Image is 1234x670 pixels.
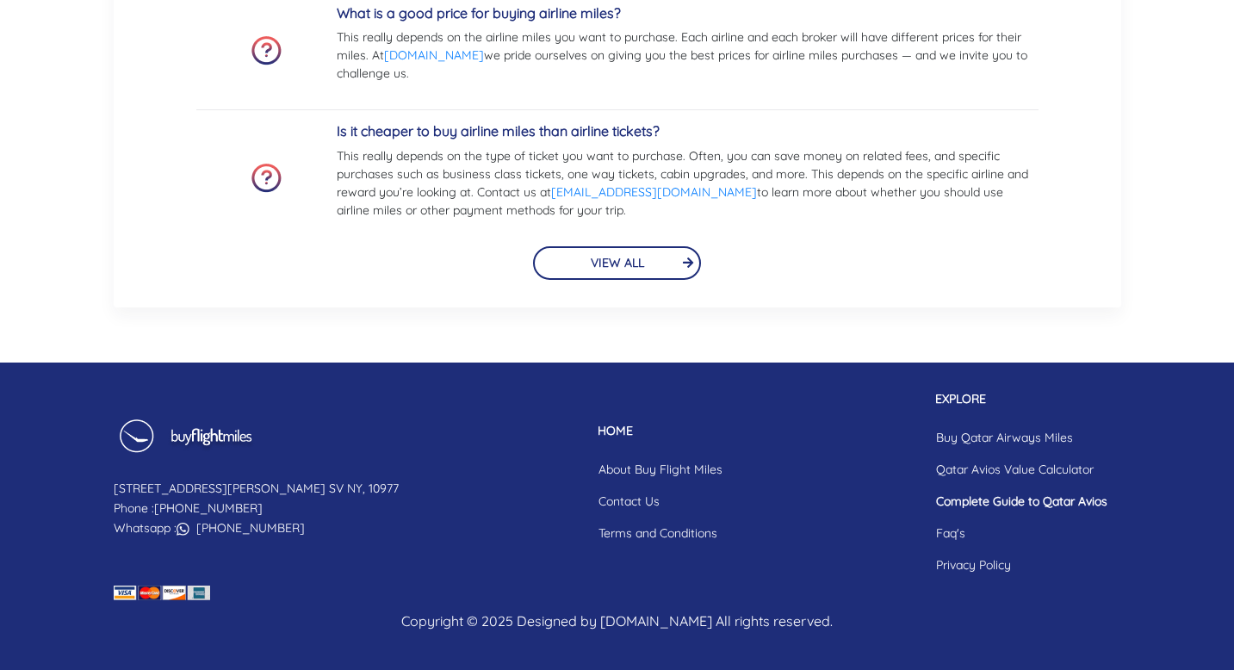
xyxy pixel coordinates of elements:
[337,123,1039,140] h5: Is it cheaper to buy airline miles than airline tickets?
[337,147,1039,220] p: This really depends on the type of ticket you want to purchase. Often, you can save money on rela...
[585,518,736,549] a: Terms and Conditions
[114,419,256,465] img: Buy Flight Miles Footer Logo
[177,523,189,536] img: whatsapp icon
[551,184,757,200] a: [EMAIL_ADDRESS][DOMAIN_NAME]
[196,520,305,536] a: [PHONE_NUMBER]
[251,164,282,193] img: faq-icon.png
[922,486,1121,518] a: Complete Guide to Qatar Avios
[251,36,282,65] img: faq-icon.png
[154,500,263,516] a: [PHONE_NUMBER]
[337,28,1039,83] p: This really depends on the airline miles you want to purchase. Each airline and each broker will ...
[922,518,1121,549] a: Faq's
[114,479,399,538] p: [STREET_ADDRESS][PERSON_NAME] SV NY, 10977 Phone : Whatsapp :
[337,5,1039,22] h5: What is a good price for buying airline miles?
[533,253,702,270] a: VIEW ALL
[384,47,484,63] a: [DOMAIN_NAME]
[585,454,736,486] a: About Buy Flight Miles
[922,549,1121,581] a: Privacy Policy
[922,422,1121,454] a: Buy Qatar Airways Miles
[585,486,736,518] a: Contact Us
[585,422,736,440] p: HOME
[533,246,702,280] button: VIEW ALL
[922,390,1121,408] p: EXPLORE
[922,454,1121,486] a: Qatar Avios Value Calculator
[114,586,210,600] img: credit card icon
